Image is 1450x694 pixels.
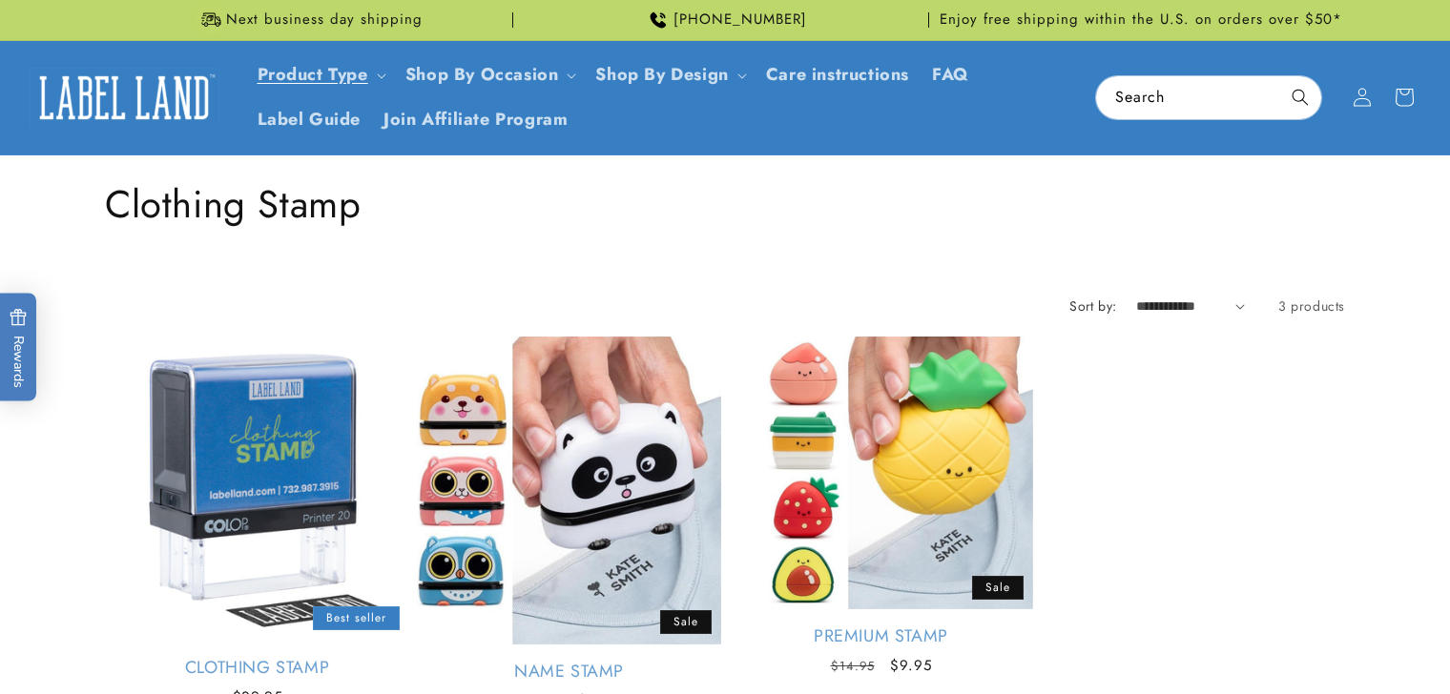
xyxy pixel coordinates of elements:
img: Label Land [29,68,219,127]
span: FAQ [932,64,969,86]
span: Label Guide [258,109,362,131]
summary: Product Type [246,52,394,97]
span: 3 products [1278,296,1345,316]
span: [PHONE_NUMBER] [673,10,807,30]
a: Label Land [22,61,227,134]
h1: Clothing Stamp [105,179,1345,229]
span: Care instructions [766,64,909,86]
a: FAQ [921,52,981,97]
a: Shop By Design [595,62,728,87]
label: Sort by: [1069,296,1116,316]
span: Enjoy free shipping within the U.S. on orders over $50* [940,10,1342,30]
summary: Shop By Design [584,52,754,97]
a: Label Guide [246,97,373,142]
span: Join Affiliate Program [383,109,568,131]
span: Rewards [10,309,28,388]
span: Shop By Occasion [405,64,559,86]
a: Join Affiliate Program [372,97,579,142]
a: Product Type [258,62,368,87]
summary: Shop By Occasion [394,52,585,97]
a: Premium Stamp [729,625,1033,647]
iframe: Gorgias Floating Chat [1049,604,1431,675]
a: Care instructions [755,52,921,97]
a: Name Stamp [417,661,721,683]
button: Search [1279,76,1321,118]
span: Next business day shipping [226,10,423,30]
